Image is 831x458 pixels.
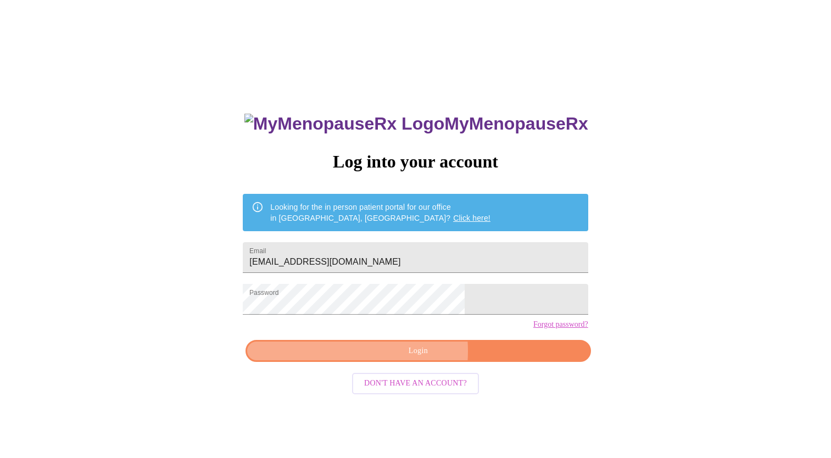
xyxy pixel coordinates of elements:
[352,373,479,394] button: Don't have an account?
[533,320,588,329] a: Forgot password?
[364,377,467,390] span: Don't have an account?
[246,340,590,362] button: Login
[453,214,490,222] a: Click here!
[244,114,444,134] img: MyMenopauseRx Logo
[244,114,588,134] h3: MyMenopauseRx
[270,197,490,228] div: Looking for the in person patient portal for our office in [GEOGRAPHIC_DATA], [GEOGRAPHIC_DATA]?
[258,344,578,358] span: Login
[349,378,482,387] a: Don't have an account?
[243,152,588,172] h3: Log into your account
